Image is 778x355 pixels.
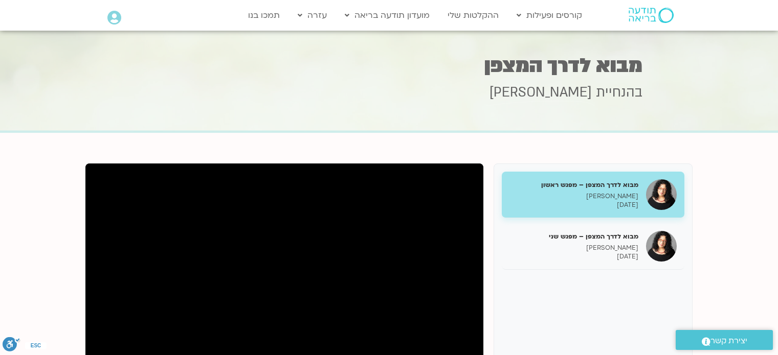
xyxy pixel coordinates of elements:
[596,83,642,102] span: בהנחיית
[509,252,638,261] p: [DATE]
[512,6,587,25] a: קורסים ופעילות
[676,330,773,350] a: יצירת קשר
[136,56,642,76] h1: מבוא לדרך המצפן
[710,334,747,348] span: יצירת קשר
[646,179,677,210] img: מבוא לדרך המצפן – מפגש ראשון
[509,232,638,241] h5: מבוא לדרך המצפן – מפגש שני
[629,8,674,23] img: תודעה בריאה
[509,201,638,209] p: [DATE]
[340,6,435,25] a: מועדון תודעה בריאה
[509,244,638,252] p: [PERSON_NAME]
[646,231,677,262] img: מבוא לדרך המצפן – מפגש שני
[509,192,638,201] p: [PERSON_NAME]
[243,6,285,25] a: תמכו בנו
[293,6,332,25] a: עזרה
[509,180,638,190] h5: מבוא לדרך המצפן – מפגש ראשון
[442,6,504,25] a: ההקלטות שלי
